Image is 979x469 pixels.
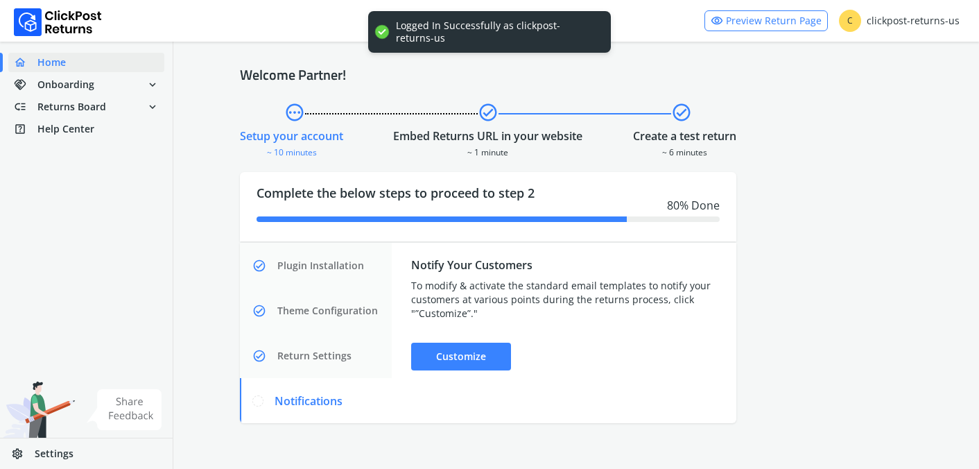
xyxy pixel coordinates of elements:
[704,10,828,31] a: visibilityPreview Return Page
[277,304,378,318] span: Theme Configuration
[839,10,861,32] span: C
[252,342,275,370] span: check_circle
[35,447,73,461] span: Settings
[275,393,343,409] span: Notifications
[393,128,582,144] div: Embed Returns URL in your website
[633,144,736,158] div: ~ 6 minutes
[277,259,364,273] span: Plugin Installation
[14,119,37,139] span: help_center
[37,78,94,92] span: Onboarding
[633,128,736,144] div: Create a test return
[411,279,717,321] div: To modify & activate the standard email templates to notify your customers at various points duri...
[240,172,736,241] div: Complete the below steps to proceed to step 2
[277,349,352,363] span: Return Settings
[14,97,37,117] span: low_priority
[146,97,159,117] span: expand_more
[87,389,162,430] img: share feedback
[396,19,597,44] div: Logged In Successfully as clickpost-returns-us
[8,53,164,72] a: homeHome
[671,100,692,125] span: check_circle
[146,75,159,94] span: expand_more
[839,10,960,32] div: clickpost-returns-us
[37,56,66,69] span: Home
[257,197,720,214] div: 80 % Done
[37,122,94,136] span: Help Center
[411,257,717,273] div: Notify Your Customers
[14,75,37,94] span: handshake
[14,8,102,36] img: Logo
[8,119,164,139] a: help_centerHelp Center
[14,53,37,72] span: home
[252,297,275,325] span: check_circle
[411,343,511,370] div: Customize
[37,100,106,114] span: Returns Board
[284,100,305,125] span: pending
[393,144,582,158] div: ~ 1 minute
[711,11,723,31] span: visibility
[252,252,275,280] span: check_circle
[11,444,35,463] span: settings
[240,128,343,144] div: Setup your account
[240,67,912,83] h4: Welcome Partner!
[240,144,343,158] div: ~ 10 minutes
[478,100,499,125] span: check_circle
